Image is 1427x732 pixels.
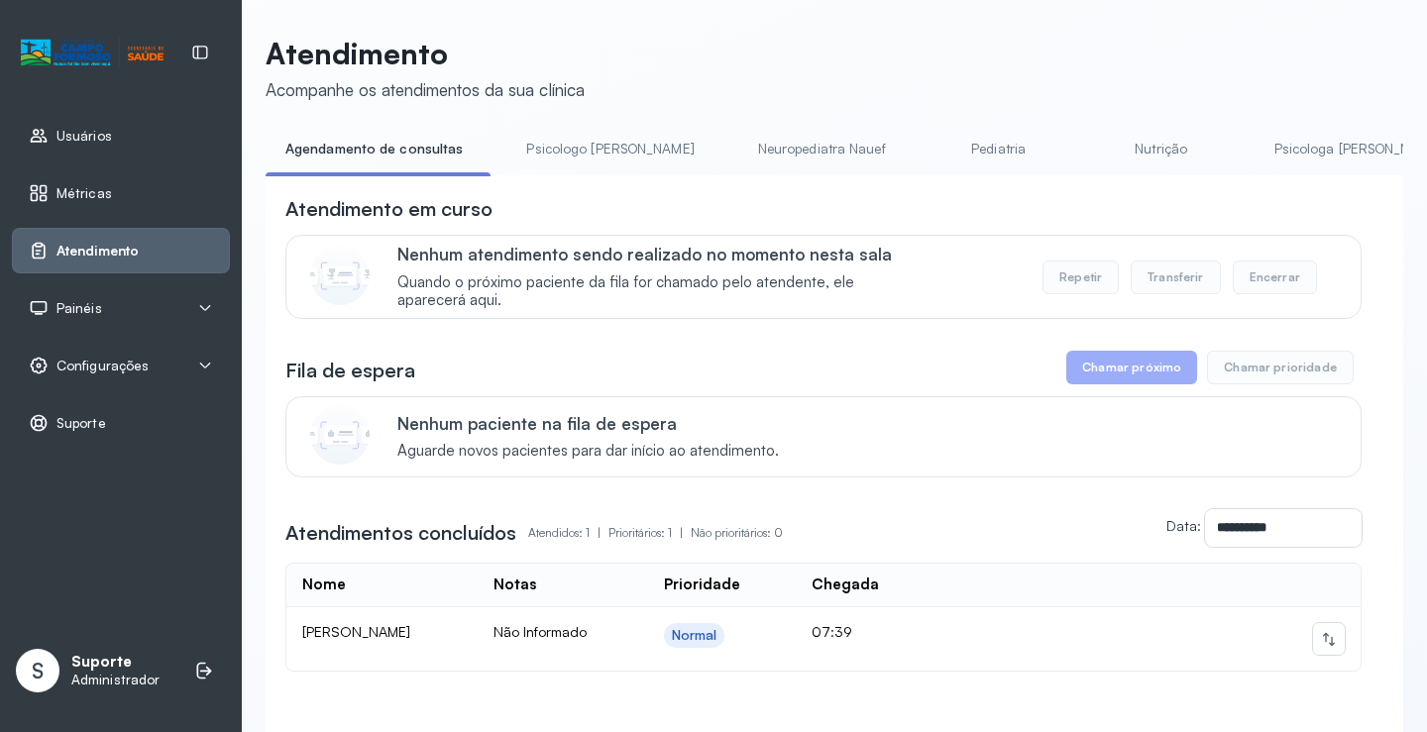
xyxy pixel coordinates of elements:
img: Imagem de CalloutCard [310,405,370,465]
p: Nenhum paciente na fila de espera [397,413,779,434]
button: Transferir [1131,261,1221,294]
button: Chamar próximo [1066,351,1197,384]
p: Não prioritários: 0 [691,519,783,547]
p: Nenhum atendimento sendo realizado no momento nesta sala [397,244,922,264]
img: Imagem de CalloutCard [310,246,370,305]
span: Métricas [56,185,112,202]
span: | [680,525,683,540]
span: Atendimento [56,243,139,260]
span: Não Informado [494,623,587,640]
p: Suporte [71,653,160,672]
span: 07:39 [812,623,852,640]
span: Usuários [56,128,112,145]
p: Atendidos: 1 [528,519,608,547]
div: Normal [672,627,717,644]
p: Administrador [71,672,160,688]
div: Notas [494,575,536,594]
a: Nutrição [1092,133,1231,165]
a: Usuários [29,126,213,146]
h3: Fila de espera [285,357,415,384]
div: Prioridade [664,575,740,594]
p: Atendimento [266,36,585,71]
span: Suporte [56,415,106,432]
a: Atendimento [29,241,213,261]
span: Quando o próximo paciente da fila for chamado pelo atendente, ele aparecerá aqui. [397,273,922,311]
button: Chamar prioridade [1207,351,1354,384]
span: Painéis [56,300,102,317]
a: Agendamento de consultas [266,133,483,165]
a: Psicologo [PERSON_NAME] [506,133,713,165]
h3: Atendimentos concluídos [285,519,516,547]
button: Repetir [1043,261,1119,294]
p: Prioritários: 1 [608,519,691,547]
div: Acompanhe os atendimentos da sua clínica [266,79,585,100]
span: | [598,525,601,540]
label: Data: [1166,517,1201,534]
a: Pediatria [930,133,1068,165]
div: Chegada [812,575,879,594]
button: Encerrar [1233,261,1317,294]
a: Neuropediatra Nauef [738,133,906,165]
h3: Atendimento em curso [285,195,493,223]
span: [PERSON_NAME] [302,623,410,640]
a: Métricas [29,183,213,203]
span: Configurações [56,358,149,374]
img: Logotipo do estabelecimento [21,37,164,69]
div: Nome [302,575,346,594]
span: Aguarde novos pacientes para dar início ao atendimento. [397,442,779,461]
